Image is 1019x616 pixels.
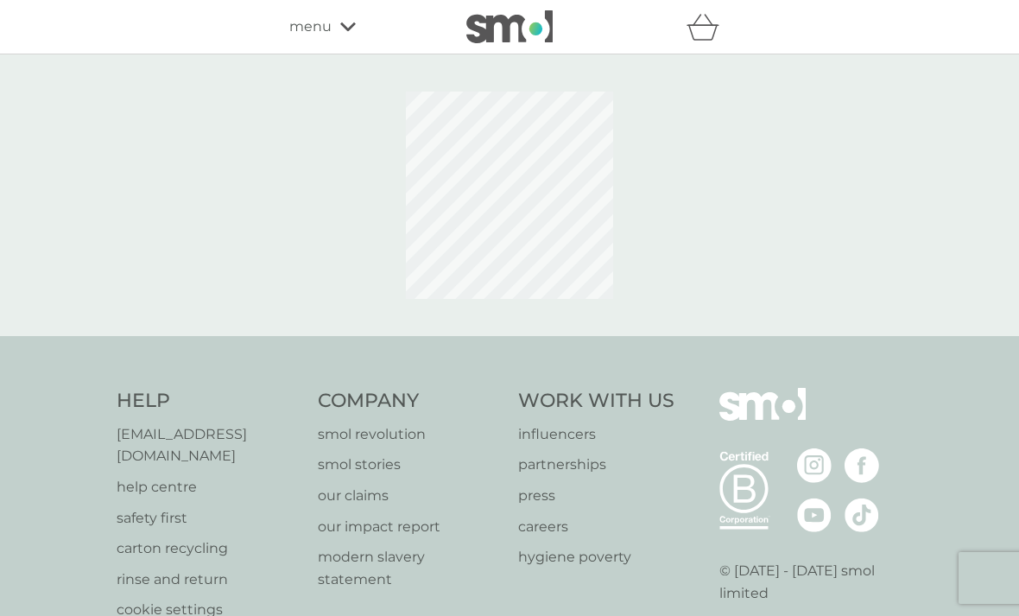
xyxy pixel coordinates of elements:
[845,498,879,532] img: visit the smol Tiktok page
[117,476,301,499] a: help centre
[518,423,674,446] a: influencers
[797,448,832,483] img: visit the smol Instagram page
[117,388,301,415] h4: Help
[318,485,502,507] a: our claims
[318,454,502,476] a: smol stories
[518,516,674,538] a: careers
[318,388,502,415] h4: Company
[518,485,674,507] a: press
[797,498,832,532] img: visit the smol Youtube page
[518,388,674,415] h4: Work With Us
[845,448,879,483] img: visit the smol Facebook page
[289,16,332,38] span: menu
[687,10,730,44] div: basket
[518,546,674,568] a: hygiene poverty
[318,546,502,590] a: modern slavery statement
[318,423,502,446] a: smol revolution
[117,507,301,530] a: safety first
[117,568,301,591] a: rinse and return
[466,10,553,43] img: smol
[117,423,301,467] a: [EMAIL_ADDRESS][DOMAIN_NAME]
[318,516,502,538] a: our impact report
[719,560,903,604] p: © [DATE] - [DATE] smol limited
[518,454,674,476] a: partnerships
[719,388,806,447] img: smol
[117,537,301,560] a: carton recycling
